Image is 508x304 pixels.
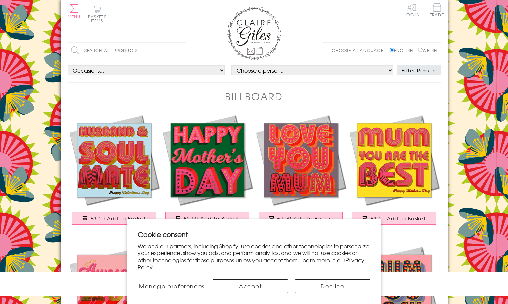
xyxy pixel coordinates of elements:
[390,48,394,52] input: English
[352,212,436,225] button: £3.50 Add to Basket
[277,215,333,222] span: £3.50 Add to Basket
[88,5,107,23] button: Basket0 items
[161,113,254,207] img: Mother's Day Card, Gold Stars, text foiled in shiny gold
[259,212,343,225] button: £3.50 Add to Basket
[371,215,426,222] span: £3.50 Add to Basket
[418,48,422,52] input: Welsh
[68,14,81,20] span: Menu
[254,113,347,231] a: Mother's Day Card, Love you Mum, text foiled in shiny gold £3.50 Add to Basket
[397,65,441,75] button: Filter Results
[404,3,420,17] a: Log In
[225,89,283,103] h1: Billboard
[418,47,437,53] label: Welsh
[138,243,370,271] p: We and our partners, including Shopify, use cookies and other technologies to personalize your ex...
[68,4,81,19] button: Menu
[165,212,249,225] button: £3.50 Add to Basket
[91,14,107,24] span: 0 items
[161,113,254,231] a: Mother's Day Card, Gold Stars, text foiled in shiny gold £3.50 Add to Basket
[138,230,370,239] h2: Cookie consent
[91,215,146,222] span: £3.50 Add to Basket
[68,113,161,207] img: Valentine's Day Card, Husband Soul Mate, text foiled in shiny gold
[180,43,186,58] input: Search
[68,113,161,231] a: Valentine's Day Card, Husband Soul Mate, text foiled in shiny gold £3.50 Add to Basket
[254,113,347,207] img: Mother's Day Card, Love you Mum, text foiled in shiny gold
[390,47,416,53] label: English
[430,3,444,17] span: Trade
[184,215,239,222] span: £3.50 Add to Basket
[68,43,186,58] input: Search all products
[227,7,281,60] img: Claire Giles Greetings Cards
[213,279,288,293] button: Accept
[347,113,441,231] a: Mother's Day Card, Best Mum, text foiled in shiny gold £3.50 Add to Basket
[139,282,205,290] span: Manage preferences
[430,3,444,18] a: Trade
[138,279,206,293] button: Manage preferences
[72,212,156,225] button: £3.50 Add to Basket
[138,256,364,271] a: Privacy Policy
[347,113,441,207] img: Mother's Day Card, Best Mum, text foiled in shiny gold
[295,279,370,293] button: Decline
[332,47,388,53] p: Choose a language:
